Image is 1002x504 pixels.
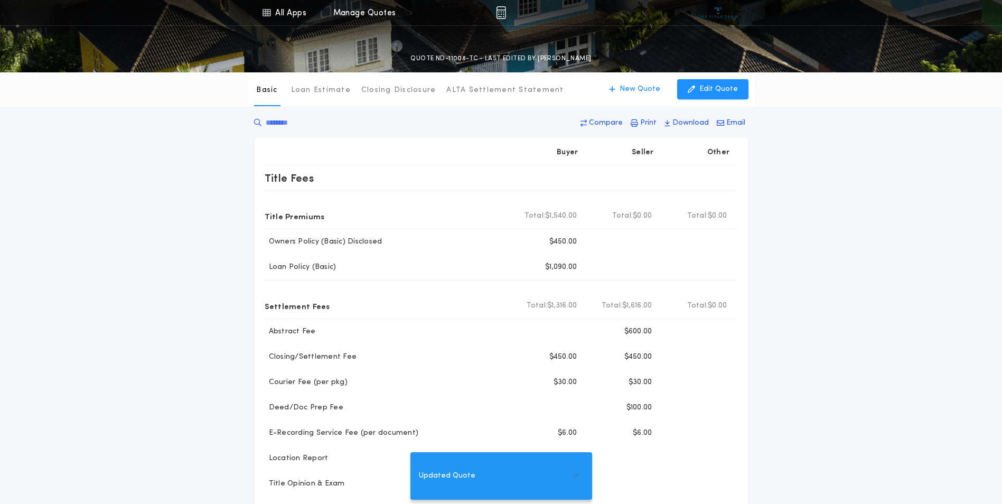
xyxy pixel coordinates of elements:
p: $30.00 [629,377,652,388]
span: $0.00 [633,211,652,221]
p: $600.00 [624,326,652,337]
p: $450.00 [549,352,577,362]
button: Email [714,114,748,133]
button: New Quote [598,79,671,99]
p: Email [726,118,745,128]
p: Loan Policy (Basic) [265,262,336,273]
button: Download [661,114,712,133]
p: Courier Fee (per pkg) [265,377,348,388]
span: $1,616.00 [622,301,652,311]
p: $6.00 [633,428,652,438]
b: Total: [687,211,708,221]
p: Print [640,118,657,128]
p: Compare [589,118,623,128]
p: QUOTE ND-11008-TC - LAST EDITED BY [PERSON_NAME] [410,53,591,64]
b: Total: [612,211,633,221]
p: Basic [256,85,277,96]
p: Download [672,118,709,128]
span: $1,316.00 [547,301,577,311]
b: Total: [527,301,548,311]
b: Total: [602,301,623,311]
b: Total: [687,301,708,311]
p: New Quote [620,84,660,95]
button: Print [628,114,660,133]
p: Deed/Doc Prep Fee [265,403,343,413]
p: $30.00 [554,377,577,388]
p: Settlement Fees [265,297,330,314]
span: $0.00 [708,211,727,221]
p: Title Fees [265,170,314,186]
img: img [496,6,506,19]
span: Updated Quote [419,470,475,482]
p: Loan Estimate [291,85,351,96]
p: $6.00 [558,428,577,438]
p: Buyer [557,147,578,158]
p: $100.00 [626,403,652,413]
p: Title Premiums [265,208,325,225]
button: Edit Quote [677,79,748,99]
p: Abstract Fee [265,326,316,337]
b: Total: [525,211,546,221]
button: Compare [577,114,626,133]
p: Seller [632,147,654,158]
p: $1,090.00 [545,262,577,273]
p: Owners Policy (Basic) Disclosed [265,237,382,247]
p: Closing Disclosure [361,85,436,96]
span: $1,540.00 [545,211,577,221]
p: $450.00 [549,237,577,247]
span: $0.00 [708,301,727,311]
p: Edit Quote [699,84,738,95]
p: Closing/Settlement Fee [265,352,357,362]
img: vs-icon [698,7,738,18]
p: ALTA Settlement Statement [446,85,564,96]
p: Other [707,147,729,158]
p: E-Recording Service Fee (per document) [265,428,419,438]
p: $450.00 [624,352,652,362]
